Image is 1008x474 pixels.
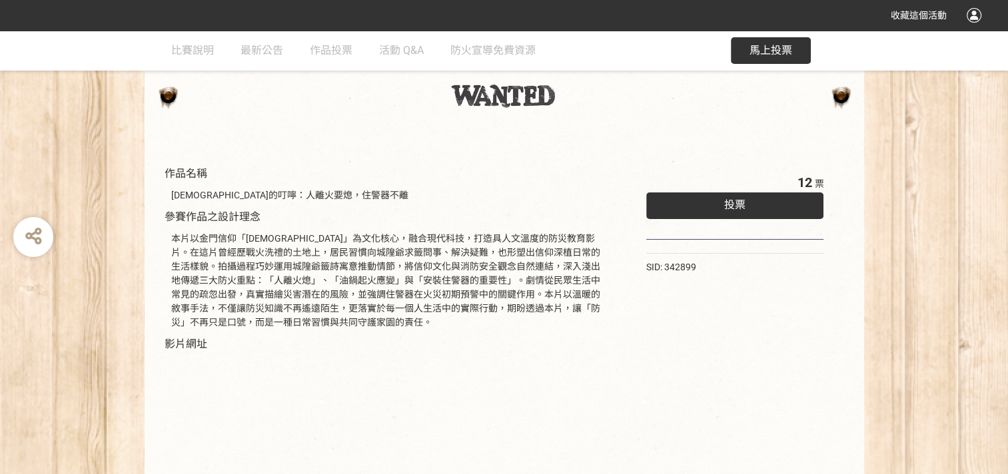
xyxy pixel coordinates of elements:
a: 防火宣導免費資源 [450,31,536,71]
span: 比賽說明 [171,44,214,57]
span: 參賽作品之設計理念 [165,210,260,223]
span: 作品名稱 [165,167,207,180]
div: [DEMOGRAPHIC_DATA]的叮嚀：人離火要熄，住警器不離 [171,188,606,202]
span: 影片網址 [165,338,207,350]
span: 最新公告 [241,44,283,57]
span: 活動 Q&A [379,44,424,57]
a: 比賽說明 [171,31,214,71]
div: 本片以金門信仰「[DEMOGRAPHIC_DATA]」為文化核心，融合現代科技，打造具人文溫度的防災教育影片。在這片曾經歷戰火洗禮的土地上，居民習慣向城隍爺求籤問事、解決疑難，也形塑出信仰深植日... [171,232,606,330]
span: 作品投票 [310,44,352,57]
span: 馬上投票 [750,44,792,57]
span: SID: 342899 [646,262,696,272]
a: 活動 Q&A [379,31,424,71]
a: 作品投票 [310,31,352,71]
span: 防火宣導免費資源 [450,44,536,57]
span: 票 [814,178,823,189]
span: 收藏這個活動 [891,10,947,21]
span: 投票 [724,198,746,211]
button: 馬上投票 [731,37,811,64]
a: 最新公告 [241,31,283,71]
span: 12 [797,174,811,190]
